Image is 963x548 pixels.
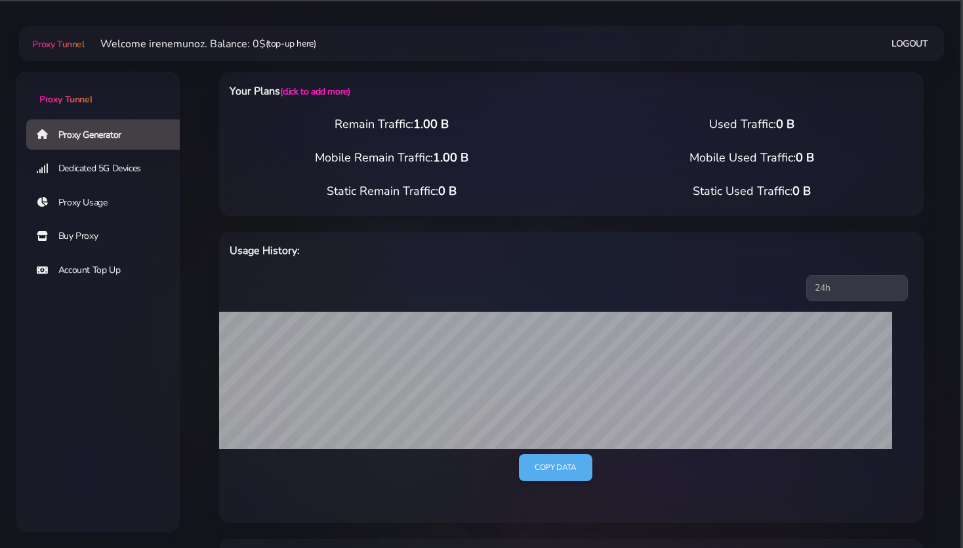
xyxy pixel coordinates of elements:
[280,85,350,98] a: (click to add more)
[230,83,622,100] h6: Your Plans
[211,116,571,133] div: Remain Traffic:
[26,188,190,218] a: Proxy Usage
[776,116,794,132] span: 0 B
[266,37,316,51] a: (top-up here)
[433,150,468,165] span: 1.00 B
[26,255,190,285] a: Account Top Up
[30,33,84,54] a: Proxy Tunnel
[571,182,932,200] div: Static Used Traffic:
[39,93,92,106] span: Proxy Tunnel
[891,32,928,56] a: Logout
[769,333,947,532] iframe: Webchat Widget
[413,116,449,132] span: 1.00 B
[230,242,622,259] h6: Usage History:
[85,36,316,52] li: Welcome irenemunoz. Balance: 0$
[26,154,190,184] a: Dedicated 5G Devices
[32,38,84,51] span: Proxy Tunnel
[792,183,811,199] span: 0 B
[26,221,190,251] a: Buy Proxy
[796,150,814,165] span: 0 B
[211,182,571,200] div: Static Remain Traffic:
[211,149,571,167] div: Mobile Remain Traffic:
[519,454,592,481] a: Copy data
[571,116,932,133] div: Used Traffic:
[16,72,180,106] a: Proxy Tunnel
[438,183,457,199] span: 0 B
[26,119,190,150] a: Proxy Generator
[571,149,932,167] div: Mobile Used Traffic:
